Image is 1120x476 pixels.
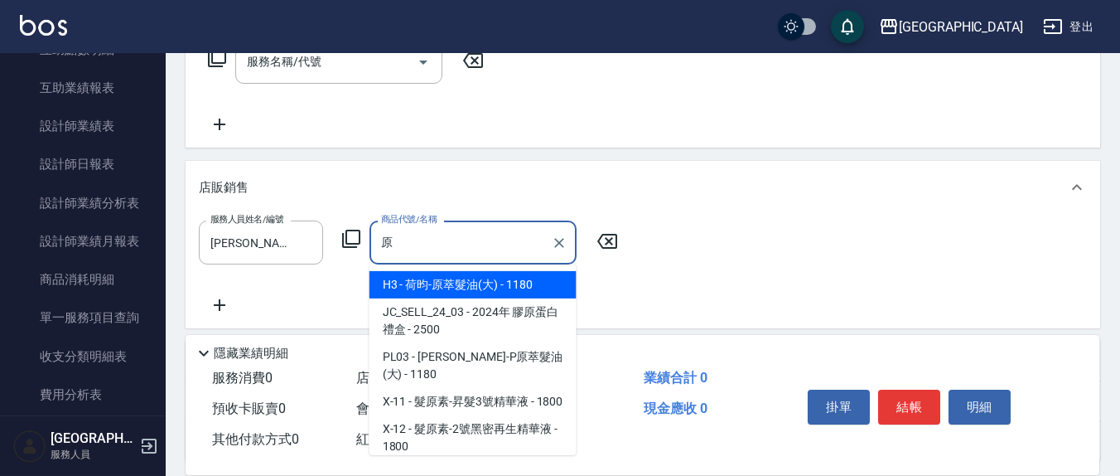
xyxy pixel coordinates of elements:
a: 單一服務項目查詢 [7,299,159,337]
button: 登出 [1036,12,1100,42]
span: X-11 - 髮原素-昇髮3號精華液 - 1800 [369,388,577,415]
a: 設計師日報表 [7,145,159,183]
a: 設計師業績月報表 [7,222,159,260]
span: 其他付款方式 0 [212,431,299,447]
div: 店販銷售 [186,161,1100,214]
label: 服務人員姓名/編號 [210,213,283,226]
button: [GEOGRAPHIC_DATA] [872,10,1030,44]
span: H3 - 荷昀-原萃髮油(大) - 1180 [369,271,577,299]
div: [GEOGRAPHIC_DATA] [899,17,1023,37]
label: 商品代號/名稱 [381,213,437,226]
button: Open [410,49,437,75]
p: 服務人員 [51,447,135,462]
p: 店販銷售 [199,179,249,197]
span: 會員卡販賣 0 [356,401,430,416]
a: 商品消耗明細 [7,260,159,299]
a: 設計師業績表 [7,107,159,145]
span: 預收卡販賣 0 [212,401,286,416]
h5: [GEOGRAPHIC_DATA] [51,430,135,447]
a: 費用分析表 [7,376,159,414]
span: 紅利點數折抵 0 [356,431,443,447]
a: 收支分類明細表 [7,338,159,376]
button: save [831,10,864,43]
a: 互助業績報表 [7,69,159,107]
span: 業績合計 0 [644,370,707,386]
span: 店販消費 0 [356,370,417,386]
img: Person [13,430,46,463]
span: 服務消費 0 [212,370,273,386]
span: X-12 - 髮原素-2號黑密再生精華液 - 1800 [369,415,577,460]
span: 現金應收 0 [644,401,707,416]
span: PL03 - [PERSON_NAME]-P原萃髮油(大) - 1180 [369,343,577,388]
button: 明細 [949,390,1011,425]
span: JC_SELL_24_03 - 2024年 膠原蛋白禮盒 - 2500 [369,299,577,343]
button: 結帳 [878,390,940,425]
p: 隱藏業績明細 [214,345,288,362]
a: 設計師業績分析表 [7,184,159,222]
img: Logo [20,15,67,36]
button: Clear [548,231,571,255]
button: 掛單 [808,390,870,425]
